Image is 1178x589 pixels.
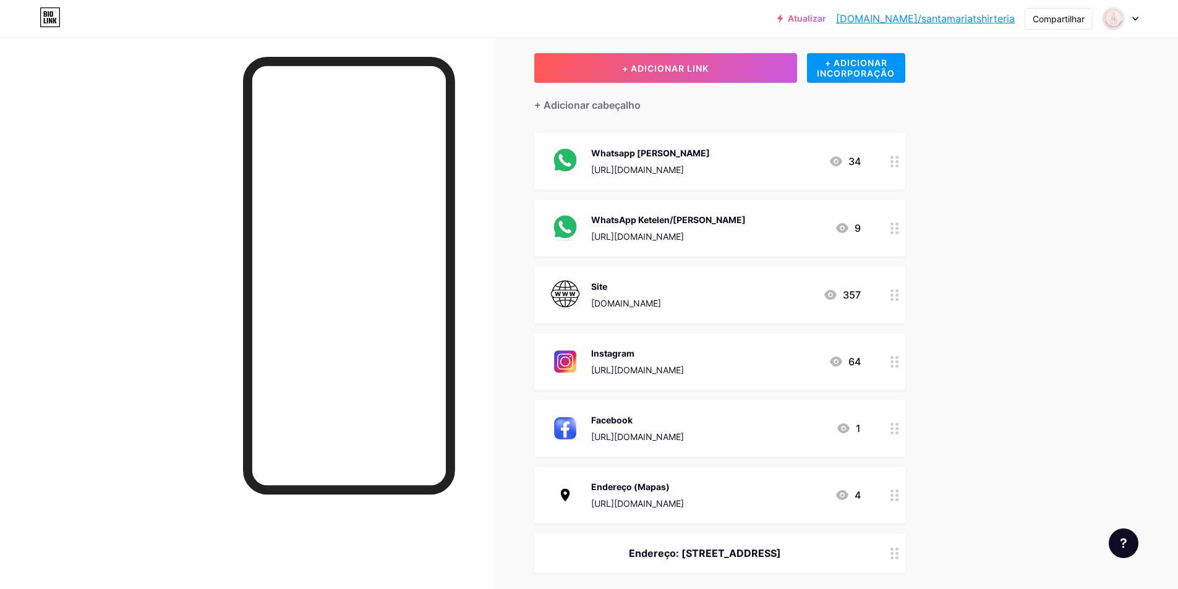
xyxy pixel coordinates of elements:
font: 1 [856,422,861,434]
font: + ADICIONAR INCORPORAÇÃO [817,57,895,78]
img: Whatsapp Helen [549,145,581,177]
font: WhatsApp Ketelen/[PERSON_NAME] [591,214,746,225]
font: 9 [855,222,861,234]
a: [DOMAIN_NAME]/santamariatshirteria [836,11,1015,26]
font: [URL][DOMAIN_NAME] [591,431,684,442]
font: Compartilhar [1033,14,1085,24]
img: Site [549,279,581,311]
font: Endereço (Mapas) [591,481,670,492]
font: 4 [855,489,861,501]
font: Facebook [591,415,633,425]
font: [URL][DOMAIN_NAME] [591,498,684,509]
font: 34 [848,155,861,167]
font: [DOMAIN_NAME] [591,298,661,308]
font: + ADICIONAR LINK [622,63,709,74]
font: [URL][DOMAIN_NAME] [591,164,684,175]
button: + ADICIONAR LINK [534,53,797,83]
font: Site [591,281,607,292]
font: Whatsapp [PERSON_NAME] [591,148,710,158]
font: 64 [848,355,861,368]
font: [DOMAIN_NAME]/santamariatshirteria [836,12,1015,25]
img: santamariatshirteria [1102,7,1125,30]
font: [URL][DOMAIN_NAME] [591,365,684,375]
img: Facebook [549,412,581,444]
font: + Adicionar cabeçalho [534,99,641,111]
font: Instagram [591,348,634,358]
font: 357 [843,289,861,301]
img: Endereço (Mapas) [549,479,581,511]
img: Instagram [549,345,581,378]
font: Endereço: [STREET_ADDRESS] [629,547,781,559]
font: Atualizar [788,13,826,23]
font: [URL][DOMAIN_NAME] [591,231,684,242]
img: WhatsApp Ketelen/Pedro [549,212,581,244]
